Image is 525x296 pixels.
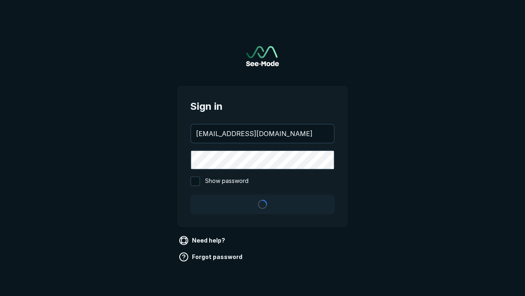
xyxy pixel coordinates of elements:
span: Sign in [190,99,335,114]
a: Need help? [177,234,228,247]
a: Forgot password [177,250,246,264]
span: Show password [205,176,249,186]
input: your@email.com [191,125,334,143]
a: Go to sign in [246,46,279,66]
img: See-Mode Logo [246,46,279,66]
